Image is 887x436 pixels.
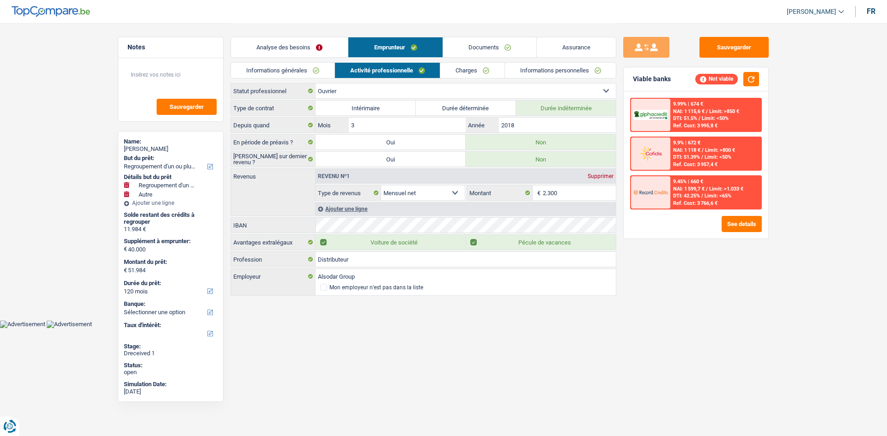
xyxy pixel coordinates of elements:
label: But du prêt: [124,155,216,162]
span: Sauvegarder [170,104,204,110]
label: Type de contrat [231,101,316,115]
a: Assurance [537,37,616,57]
button: Sauvegarder [699,37,769,58]
label: Montant [467,185,533,200]
div: Stage: [124,343,218,350]
h5: Notes [128,43,214,51]
label: En période de préavis ? [231,135,316,149]
span: / [701,193,703,199]
div: fr [867,7,875,16]
div: Simulation Date: [124,381,218,388]
img: Record Credits [633,184,668,201]
div: Ajouter une ligne [316,202,616,215]
label: Supplément à emprunter: [124,238,216,245]
label: Durée déterminée [416,101,516,115]
a: [PERSON_NAME] [779,4,844,19]
label: Depuis quand [231,118,316,132]
span: Limit: >800 € [705,147,735,153]
div: [DATE] [124,388,218,395]
img: TopCompare Logo [12,6,90,17]
label: Année [466,118,498,132]
div: Status: [124,362,218,369]
span: Limit: <50% [702,115,729,121]
button: Sauvegarder [157,99,217,115]
div: open [124,369,218,376]
label: Type de revenus [316,185,381,200]
span: DTI: 51.5% [673,115,697,121]
div: Ajouter une ligne [124,200,218,206]
div: Détails but du prêt [124,173,218,181]
div: 9.99% | 674 € [673,101,703,107]
span: / [706,186,708,192]
span: Limit: <50% [705,154,731,160]
label: [PERSON_NAME] sur dernier revenu ? [231,152,316,167]
div: Ref. Cost: 3 957,4 € [673,161,717,167]
a: Documents [443,37,536,57]
a: Charges [440,63,504,78]
div: 9.9% | 672 € [673,140,700,146]
span: NAI: 1 599,7 € [673,186,705,192]
button: See details [722,216,762,232]
a: Informations personnelles [505,63,616,78]
div: Name: [124,138,218,145]
span: € [533,185,543,200]
span: DTI: 51.39% [673,154,700,160]
label: Intérimaire [316,101,416,115]
label: Durée indéterminée [516,101,616,115]
label: Voiture de société [316,235,466,250]
span: / [706,108,708,114]
label: Non [466,152,616,167]
label: Non [466,135,616,149]
div: Mon employeur n’est pas dans la liste [329,285,423,290]
input: MM [349,118,466,132]
div: 9.45% | 660 € [673,179,703,185]
span: Limit: >850 € [709,108,739,114]
a: Activité professionnelle [335,63,440,78]
div: Ref. Cost: 3 995,8 € [673,123,717,129]
span: NAI: 1 118 € [673,147,700,153]
div: 11.984 € [124,226,218,233]
label: Banque: [124,300,216,308]
label: Mois [316,118,348,132]
span: [PERSON_NAME] [787,8,836,16]
div: Solde restant des crédits à regrouper [124,211,218,226]
div: [PERSON_NAME] [124,145,218,153]
div: Not viable [695,74,738,84]
label: Taux d'intérêt: [124,322,216,329]
label: Pécule de vacances [466,235,616,250]
span: Limit: <65% [705,193,731,199]
div: Dreceived 1 [124,350,218,357]
label: Avantages extralégaux [231,235,316,250]
img: Cofidis [633,145,668,162]
span: / [702,147,704,153]
span: DTI: 42.25% [673,193,700,199]
div: Supprimer [585,173,616,179]
span: NAI: 1 115,6 € [673,108,705,114]
a: Informations générales [231,63,334,78]
img: Advertisement [47,321,92,328]
label: Statut professionnel [231,84,316,98]
label: Montant du prêt: [124,258,216,266]
label: Revenus [231,169,315,179]
div: Viable banks [633,75,671,83]
a: Emprunteur [348,37,442,57]
label: Employeur [231,269,316,284]
a: Analyse des besoins [231,37,348,57]
span: € [124,267,127,274]
span: / [699,115,700,121]
label: Durée du prêt: [124,280,216,287]
div: Ref. Cost: 3 766,6 € [673,200,717,206]
label: IBAN [231,218,316,233]
div: Revenu nº1 [316,173,352,179]
label: Profession [231,252,316,267]
span: / [701,154,703,160]
label: Oui [316,152,466,167]
input: Cherchez votre employeur [316,269,616,284]
img: AlphaCredit [633,110,668,120]
input: AAAA [499,118,616,132]
span: € [124,245,127,253]
span: Limit: >1.033 € [709,186,743,192]
label: Oui [316,135,466,149]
